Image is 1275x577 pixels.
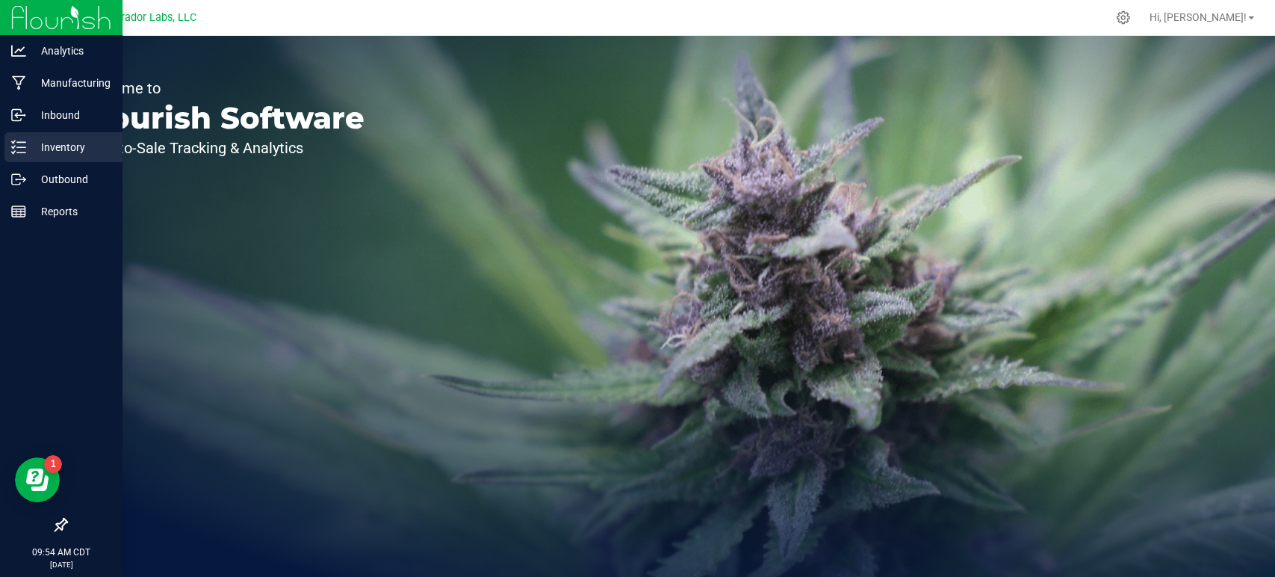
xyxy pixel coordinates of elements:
p: [DATE] [7,559,116,570]
p: 09:54 AM CDT [7,546,116,559]
p: Seed-to-Sale Tracking & Analytics [81,141,364,155]
p: Inventory [26,138,116,156]
inline-svg: Inbound [11,108,26,123]
inline-svg: Manufacturing [11,75,26,90]
div: Manage settings [1114,10,1132,25]
p: Inbound [26,106,116,124]
p: Welcome to [81,81,364,96]
iframe: Resource center unread badge [44,455,62,473]
p: Reports [26,203,116,220]
span: Curador Labs, LLC [108,11,196,24]
inline-svg: Analytics [11,43,26,58]
p: Outbound [26,170,116,188]
inline-svg: Inventory [11,140,26,155]
span: Hi, [PERSON_NAME]! [1150,11,1247,23]
inline-svg: Outbound [11,172,26,187]
iframe: Resource center [15,457,60,502]
p: Flourish Software [81,103,364,133]
p: Manufacturing [26,74,116,92]
p: Analytics [26,42,116,60]
inline-svg: Reports [11,204,26,219]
